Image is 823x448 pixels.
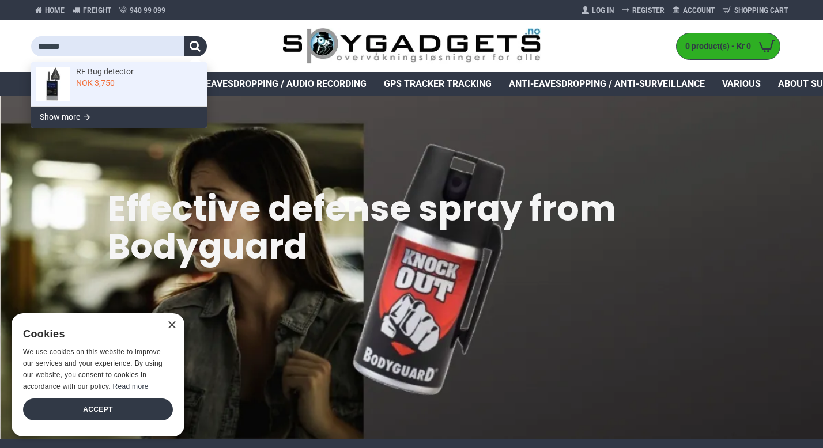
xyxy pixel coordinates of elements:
a: Anti-eavesdropping / Anti-surveillance [500,72,713,96]
font: Home [45,6,65,14]
font: Register [632,6,665,14]
a: Eavesdropping / Audio recording [197,72,375,96]
img: SpyGadgets.com [282,28,541,65]
a: RF Bug detectorNOK 3,750 [31,62,207,106]
font: NOK 3,750 [76,78,115,88]
a: Read more, opens a new window [113,382,149,390]
font: We use cookies on this website to improve our services and your experience. By using our website,... [23,348,163,390]
font: Anti-eavesdropping / Anti-surveillance [509,78,705,89]
font: Freight [83,6,111,14]
font: Accept [83,405,113,413]
div: Close [167,321,176,330]
div: Accept [23,398,173,420]
a: Various [713,72,769,96]
img: rf-bug-detektor-med-to-antenner-60x60.webp [36,67,70,101]
font: Eavesdropping / Audio recording [206,78,367,89]
a: GPS Tracker Tracking [375,72,500,96]
a: Shopping cart [719,1,792,20]
font: Account [683,6,715,14]
font: GPS Tracker Tracking [384,78,492,89]
a: Account [669,1,719,20]
font: RF Bug detector [76,67,134,76]
font: Shopping cart [734,6,788,14]
font: Log In [592,6,614,14]
font: Various [722,78,761,89]
font: 940 99 099 [130,6,165,14]
font: 0 product(s) - Kr 0 [685,41,751,51]
a: Log In [577,1,618,20]
a: Register [618,1,669,20]
font: × [167,316,177,334]
font: Cookies [23,328,65,340]
font: Show more [40,112,80,122]
a: Show more [31,106,207,128]
font: Read more [113,382,149,390]
a: 0 product(s) - Kr 0 [677,33,780,59]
